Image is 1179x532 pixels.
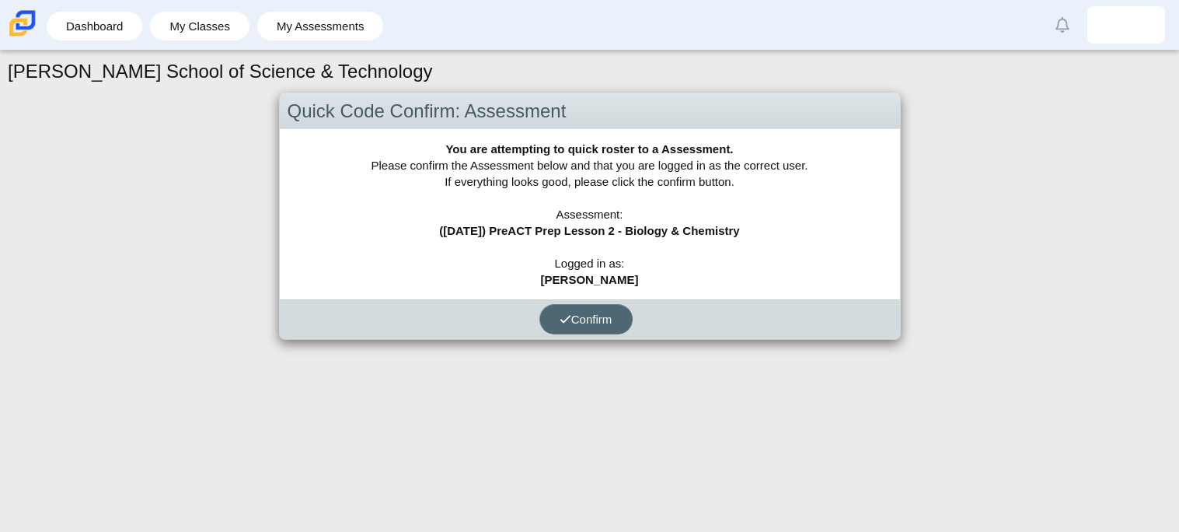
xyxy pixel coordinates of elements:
[439,224,739,237] b: ([DATE]) PreACT Prep Lesson 2 - Biology & Chemistry
[541,273,639,286] b: [PERSON_NAME]
[445,142,733,156] b: You are attempting to quick roster to a Assessment.
[8,58,433,85] h1: [PERSON_NAME] School of Science & Technology
[560,313,612,326] span: Confirm
[280,93,900,130] div: Quick Code Confirm: Assessment
[158,12,242,40] a: My Classes
[1114,12,1139,37] img: keanu.cardoso.GzyNbu
[265,12,376,40] a: My Assessments
[54,12,134,40] a: Dashboard
[539,304,633,334] button: Confirm
[1045,8,1080,42] a: Alerts
[1087,6,1165,44] a: keanu.cardoso.GzyNbu
[6,7,39,40] img: Carmen School of Science & Technology
[280,129,900,299] div: Please confirm the Assessment below and that you are logged in as the correct user. If everything...
[6,29,39,42] a: Carmen School of Science & Technology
